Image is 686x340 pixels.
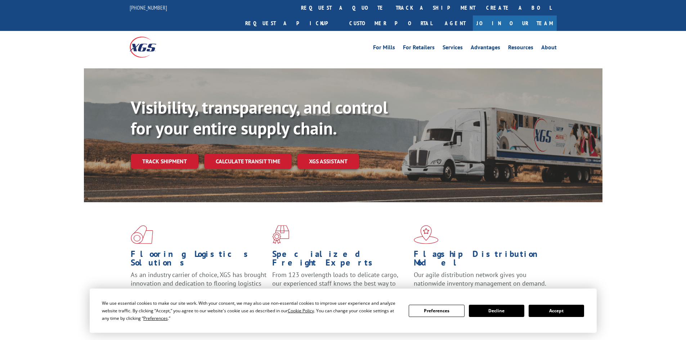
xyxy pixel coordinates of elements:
a: Customer Portal [344,15,438,31]
img: xgs-icon-focused-on-flooring-red [272,225,289,244]
span: Preferences [143,315,168,321]
a: Track shipment [131,154,198,169]
a: For Mills [373,45,395,53]
a: Resources [508,45,533,53]
a: Agent [438,15,473,31]
a: Calculate transit time [204,154,292,169]
a: Join Our Team [473,15,557,31]
span: Cookie Policy [288,308,314,314]
a: Advantages [471,45,500,53]
img: xgs-icon-total-supply-chain-intelligence-red [131,225,153,244]
button: Preferences [409,305,464,317]
a: XGS ASSISTANT [297,154,359,169]
a: Request a pickup [240,15,344,31]
button: Accept [529,305,584,317]
div: We use essential cookies to make our site work. With your consent, we may also use non-essential ... [102,299,400,322]
p: From 123 overlength loads to delicate cargo, our experienced staff knows the best way to move you... [272,271,408,303]
span: As an industry carrier of choice, XGS has brought innovation and dedication to flooring logistics... [131,271,266,296]
a: [PHONE_NUMBER] [130,4,167,11]
a: For Retailers [403,45,435,53]
div: Cookie Consent Prompt [90,289,597,333]
h1: Specialized Freight Experts [272,250,408,271]
h1: Flooring Logistics Solutions [131,250,267,271]
h1: Flagship Distribution Model [414,250,550,271]
button: Decline [469,305,524,317]
a: About [541,45,557,53]
img: xgs-icon-flagship-distribution-model-red [414,225,439,244]
b: Visibility, transparency, and control for your entire supply chain. [131,96,388,139]
span: Our agile distribution network gives you nationwide inventory management on demand. [414,271,546,287]
a: Services [443,45,463,53]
